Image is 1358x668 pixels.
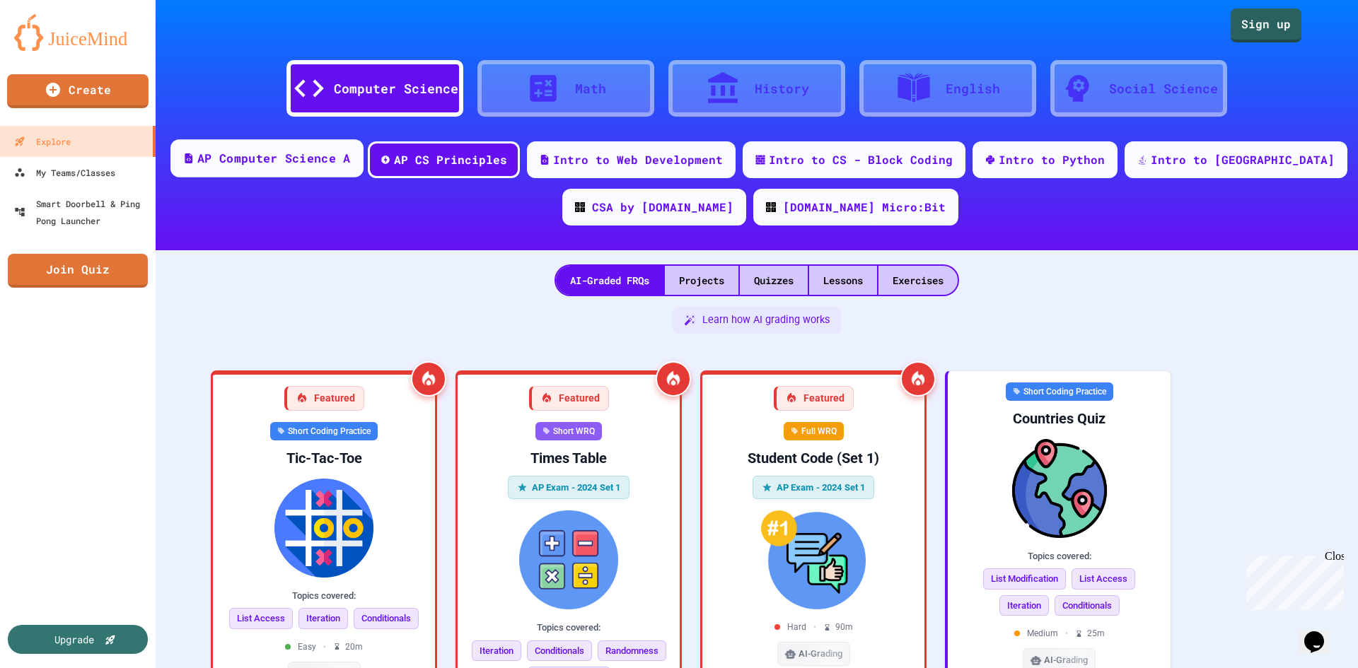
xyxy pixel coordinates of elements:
[1072,568,1135,590] span: List Access
[394,151,507,168] div: AP CS Principles
[575,79,606,98] div: Math
[556,266,663,295] div: AI-Graded FRQs
[224,479,424,578] img: Tic-Tac-Toe
[527,640,592,662] span: Conditionals
[1109,79,1218,98] div: Social Science
[999,595,1049,616] span: Iteration
[598,640,666,662] span: Randomness
[878,266,958,295] div: Exercises
[14,14,141,51] img: logo-orange.svg
[354,608,419,629] span: Conditionals
[298,608,348,629] span: Iteration
[197,150,350,168] div: AP Computer Science A
[774,621,853,633] div: Hard 90 m
[469,510,668,609] img: Times Table
[14,164,115,181] div: My Teams/Classes
[323,640,326,653] span: •
[1055,595,1120,616] span: Conditionals
[1014,627,1105,640] div: Medium 25 m
[229,608,293,629] span: List Access
[224,449,424,467] div: Tic-Tac-Toe
[799,647,842,661] span: AI-Grading
[7,74,149,108] a: Create
[575,202,585,212] img: CODE_logo_RGB.png
[959,549,1159,563] div: Topics covered:
[665,266,738,295] div: Projects
[6,6,98,90] div: Chat with us now!Close
[592,199,733,216] div: CSA by [DOMAIN_NAME]
[508,476,630,500] div: AP Exam - 2024 Set 1
[1299,611,1344,654] iframe: chat widget
[1065,627,1068,640] span: •
[1231,8,1301,42] a: Sign up
[14,133,71,150] div: Explore
[983,568,1066,590] span: List Modification
[753,476,875,500] div: AP Exam - 2024 Set 1
[813,621,816,633] span: •
[714,510,913,609] img: Student Code (Set 1)
[284,386,364,411] div: Featured
[1151,151,1335,168] div: Intro to [GEOGRAPHIC_DATA]
[529,386,609,411] div: Featured
[755,79,809,98] div: History
[769,151,953,168] div: Intro to CS - Block Coding
[1241,550,1344,610] iframe: chat widget
[270,422,378,440] div: Short Coding Practice
[469,449,668,467] div: Times Table
[766,202,776,212] img: CODE_logo_RGB.png
[783,199,946,216] div: [DOMAIN_NAME] Micro:Bit
[959,439,1159,538] img: Countries Quiz
[959,409,1159,428] div: Countries Quiz
[809,266,877,295] div: Lessons
[702,312,830,328] span: Learn how AI grading works
[285,640,363,653] div: Easy 20 m
[740,266,808,295] div: Quizzes
[774,386,854,411] div: Featured
[472,640,521,662] span: Iteration
[1044,653,1088,667] span: AI-Grading
[714,449,913,467] div: Student Code (Set 1)
[8,254,148,288] a: Join Quiz
[946,79,1000,98] div: English
[54,632,94,647] div: Upgrade
[999,151,1105,168] div: Intro to Python
[535,422,602,440] div: Short WRQ
[469,621,668,635] div: Topics covered:
[784,422,844,440] div: Full WRQ
[334,79,458,98] div: Computer Science
[553,151,723,168] div: Intro to Web Development
[14,195,150,229] div: Smart Doorbell & Ping Pong Launcher
[224,589,424,603] div: Topics covered:
[1006,382,1113,401] div: Short Coding Practice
